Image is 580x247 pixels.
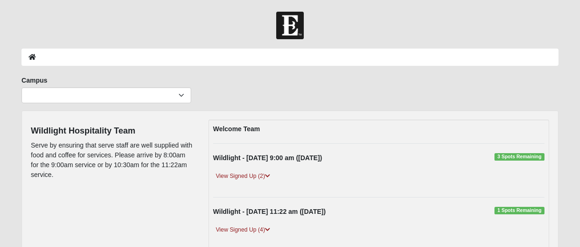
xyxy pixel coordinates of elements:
a: View Signed Up (4) [213,225,273,235]
p: Serve by ensuring that serve staff are well supplied with food and coffee for services. Please ar... [31,141,194,180]
h4: Wildlight Hospitality Team [31,126,194,136]
strong: Wildlight - [DATE] 9:00 am ([DATE]) [213,154,322,162]
a: View Signed Up (2) [213,171,273,181]
span: 3 Spots Remaining [494,153,544,161]
strong: Welcome Team [213,125,260,133]
label: Campus [21,76,47,85]
span: 1 Spots Remaining [494,207,544,214]
strong: Wildlight - [DATE] 11:22 am ([DATE]) [213,208,326,215]
img: Church of Eleven22 Logo [276,12,304,39]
